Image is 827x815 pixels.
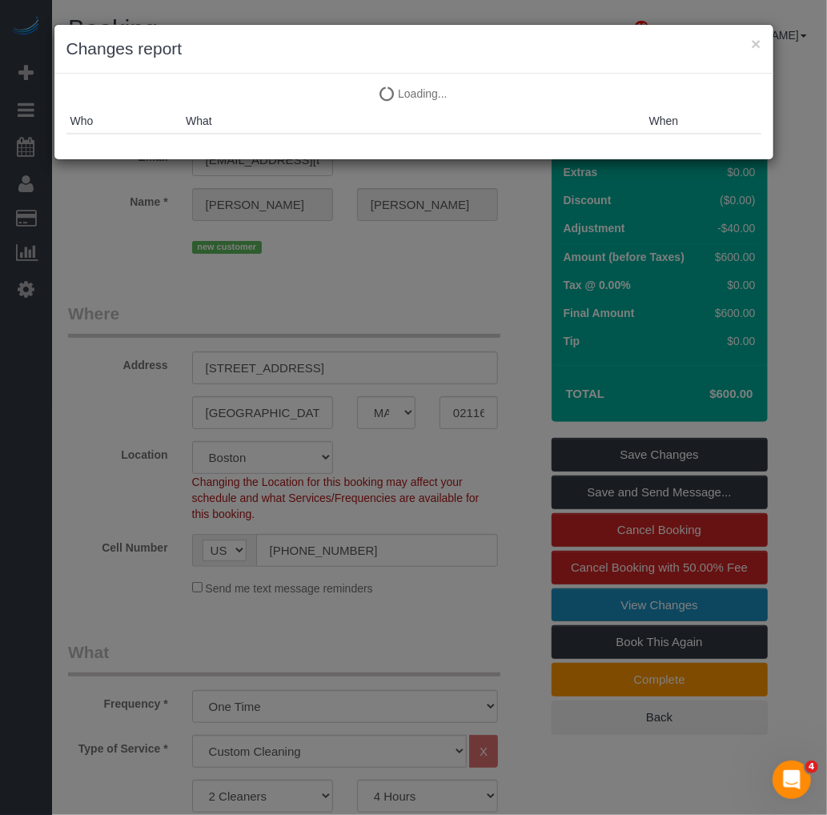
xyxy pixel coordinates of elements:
p: Loading... [66,86,761,102]
button: × [751,35,761,52]
span: 4 [805,761,818,773]
th: When [645,109,761,134]
th: Who [66,109,183,134]
sui-modal: Changes report [54,25,773,159]
iframe: Intercom live chat [773,761,811,799]
th: What [182,109,645,134]
h3: Changes report [66,37,761,61]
